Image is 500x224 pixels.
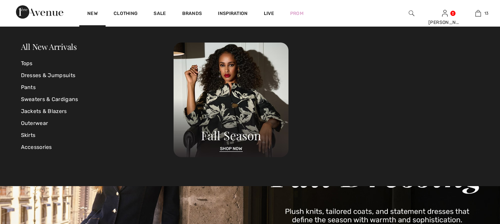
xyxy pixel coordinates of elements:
[21,129,174,141] a: Skirts
[462,9,494,17] a: 13
[442,10,448,16] a: Sign In
[218,11,248,18] span: Inspiration
[21,57,174,69] a: Tops
[154,11,166,18] a: Sale
[21,141,174,153] a: Accessories
[16,5,63,19] img: 1ère Avenue
[182,11,202,18] a: Brands
[87,11,98,18] a: New
[174,43,288,157] img: 250825120107_a8d8ca038cac6.jpg
[114,11,138,18] a: Clothing
[484,10,489,16] span: 13
[264,10,274,17] a: Live
[21,117,174,129] a: Outerwear
[21,93,174,105] a: Sweaters & Cardigans
[428,19,461,26] div: [PERSON_NAME]
[21,105,174,117] a: Jackets & Blazers
[409,9,414,17] img: search the website
[21,69,174,81] a: Dresses & Jumpsuits
[290,10,303,17] a: Prom
[21,81,174,93] a: Pants
[442,9,448,17] img: My Info
[21,41,77,52] a: All New Arrivals
[475,9,481,17] img: My Bag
